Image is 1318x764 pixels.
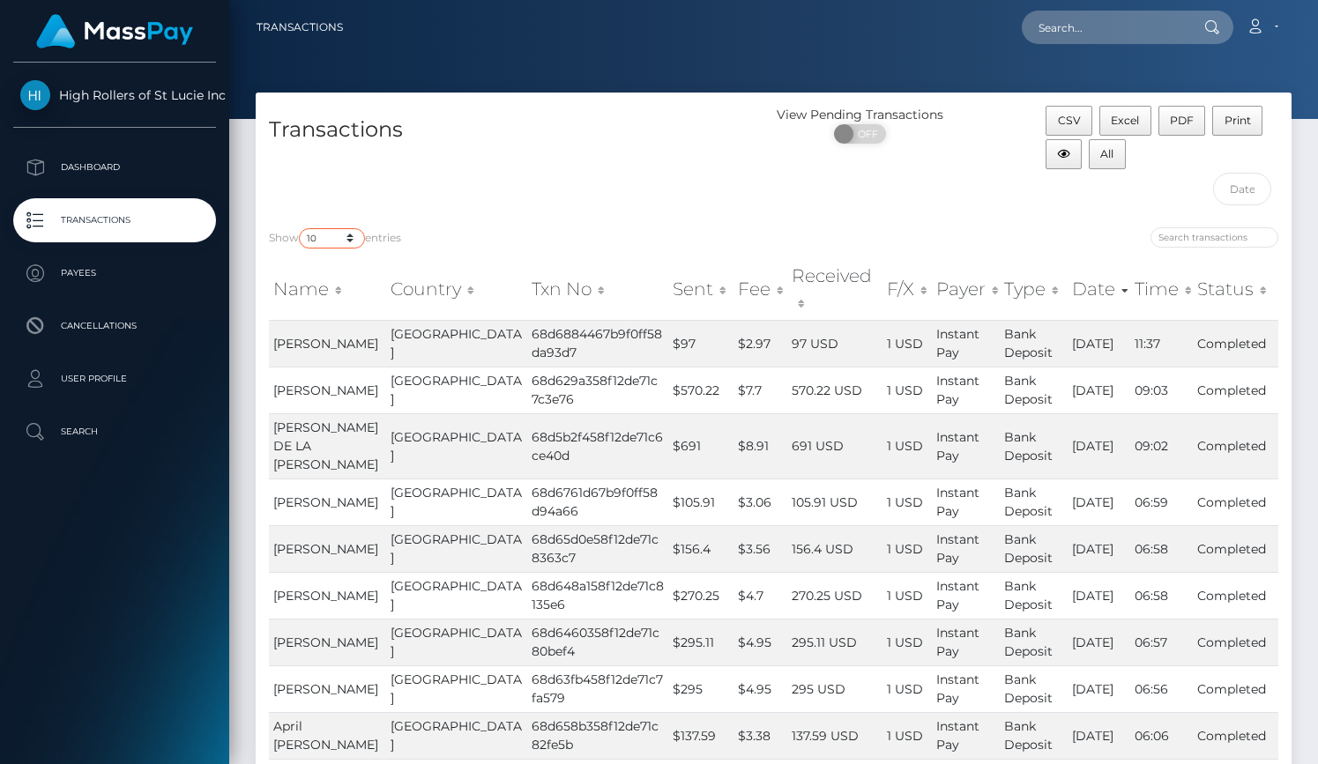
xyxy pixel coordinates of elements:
[1058,114,1081,127] span: CSV
[1068,525,1130,572] td: [DATE]
[787,665,882,712] td: 295 USD
[1000,413,1067,478] td: Bank Deposit
[1130,525,1194,572] td: 06:58
[1068,665,1130,712] td: [DATE]
[1130,413,1194,478] td: 09:02
[733,619,787,665] td: $4.95
[882,712,932,759] td: 1 USD
[668,525,733,572] td: $156.4
[527,413,668,478] td: 68d5b2f458f12de71c6ce40d
[20,207,209,234] p: Transactions
[1000,320,1067,367] td: Bank Deposit
[269,228,401,248] label: Show entries
[527,367,668,413] td: 68d629a358f12de71c7c3e76
[936,625,979,659] span: Instant Pay
[733,478,787,525] td: $3.06
[527,572,668,619] td: 68d648a158f12de71c8135e6
[1193,572,1278,619] td: Completed
[668,258,733,321] th: Sent: activate to sort column ascending
[13,410,216,454] a: Search
[1150,227,1278,248] input: Search transactions
[882,367,932,413] td: 1 USD
[269,115,761,145] h4: Transactions
[273,382,378,398] span: [PERSON_NAME]
[1111,114,1139,127] span: Excel
[1000,525,1067,572] td: Bank Deposit
[1158,106,1206,136] button: PDF
[386,320,527,367] td: [GEOGRAPHIC_DATA]
[882,478,932,525] td: 1 USD
[527,258,668,321] th: Txn No: activate to sort column ascending
[668,320,733,367] td: $97
[936,671,979,706] span: Instant Pay
[386,367,527,413] td: [GEOGRAPHIC_DATA]
[932,258,1000,321] th: Payer: activate to sort column ascending
[733,712,787,759] td: $3.38
[668,413,733,478] td: $691
[1193,367,1278,413] td: Completed
[527,478,668,525] td: 68d6761d67b9f0ff58d94a66
[1000,665,1067,712] td: Bank Deposit
[20,313,209,339] p: Cancellations
[273,541,378,557] span: [PERSON_NAME]
[1068,619,1130,665] td: [DATE]
[299,228,365,248] select: Showentries
[733,258,787,321] th: Fee: activate to sort column ascending
[386,572,527,619] td: [GEOGRAPHIC_DATA]
[1000,619,1067,665] td: Bank Deposit
[936,718,979,753] span: Instant Pay
[774,106,947,124] div: View Pending Transactions
[733,367,787,413] td: $7.7
[936,531,979,566] span: Instant Pay
[1130,712,1194,759] td: 06:06
[668,367,733,413] td: $570.22
[273,494,378,510] span: [PERSON_NAME]
[527,525,668,572] td: 68d65d0e58f12de71c8363c7
[1000,478,1067,525] td: Bank Deposit
[527,712,668,759] td: 68d658b358f12de71c82fe5b
[882,572,932,619] td: 1 USD
[1000,712,1067,759] td: Bank Deposit
[1130,367,1194,413] td: 09:03
[882,619,932,665] td: 1 USD
[1193,478,1278,525] td: Completed
[1068,712,1130,759] td: [DATE]
[787,572,882,619] td: 270.25 USD
[13,87,216,103] span: High Rollers of St Lucie Inc
[1089,139,1126,169] button: All
[882,413,932,478] td: 1 USD
[787,367,882,413] td: 570.22 USD
[1193,525,1278,572] td: Completed
[1130,478,1194,525] td: 06:59
[1193,712,1278,759] td: Completed
[257,9,343,46] a: Transactions
[1000,367,1067,413] td: Bank Deposit
[882,665,932,712] td: 1 USD
[1225,114,1251,127] span: Print
[1130,320,1194,367] td: 11:37
[1099,106,1151,136] button: Excel
[1068,478,1130,525] td: [DATE]
[733,525,787,572] td: $3.56
[1000,258,1067,321] th: Type: activate to sort column ascending
[1130,572,1194,619] td: 06:58
[386,413,527,478] td: [GEOGRAPHIC_DATA]
[882,258,932,321] th: F/X: activate to sort column ascending
[13,251,216,295] a: Payees
[13,198,216,242] a: Transactions
[1170,114,1194,127] span: PDF
[273,336,378,352] span: [PERSON_NAME]
[733,413,787,478] td: $8.91
[936,485,979,519] span: Instant Pay
[386,712,527,759] td: [GEOGRAPHIC_DATA]
[936,429,979,464] span: Instant Pay
[273,681,378,697] span: [PERSON_NAME]
[13,145,216,189] a: Dashboard
[733,665,787,712] td: $4.95
[787,712,882,759] td: 137.59 USD
[1213,173,1271,205] input: Date filter
[787,413,882,478] td: 691 USD
[386,478,527,525] td: [GEOGRAPHIC_DATA]
[668,478,733,525] td: $105.91
[273,634,378,650] span: [PERSON_NAME]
